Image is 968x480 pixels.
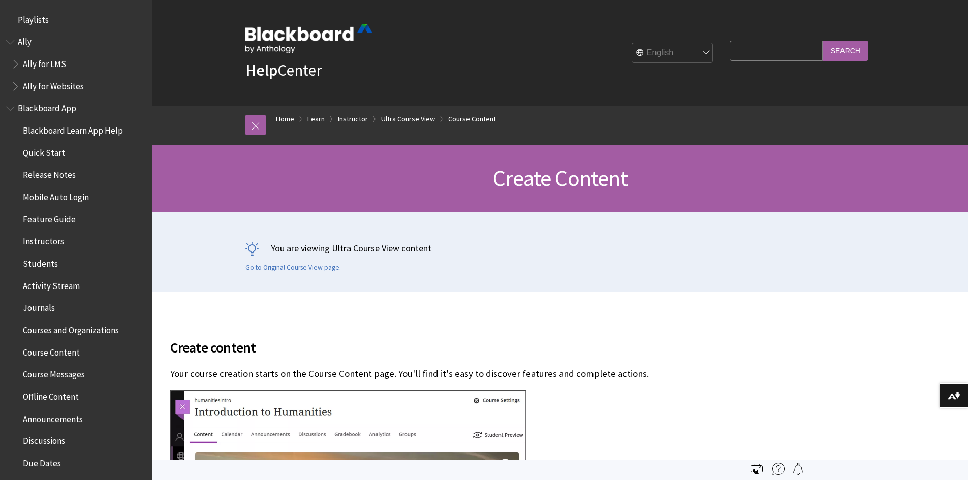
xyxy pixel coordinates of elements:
[772,463,785,475] img: More help
[23,55,66,69] span: Ally for LMS
[6,34,146,95] nav: Book outline for Anthology Ally Help
[23,255,58,269] span: Students
[23,122,123,136] span: Blackboard Learn App Help
[18,34,32,47] span: Ally
[632,43,713,63] select: Site Language Selector
[338,113,368,125] a: Instructor
[245,263,341,272] a: Go to Original Course View page.
[245,242,876,254] p: You are viewing Ultra Course View content
[23,167,76,180] span: Release Notes
[23,455,61,468] span: Due Dates
[6,11,146,28] nav: Book outline for Playlists
[448,113,496,125] a: Course Content
[792,463,804,475] img: Follow this page
[170,337,800,358] span: Create content
[23,388,79,402] span: Offline Content
[23,366,85,380] span: Course Messages
[307,113,325,125] a: Learn
[245,60,322,80] a: HelpCenter
[23,410,83,424] span: Announcements
[18,100,76,114] span: Blackboard App
[23,300,55,313] span: Journals
[23,144,65,158] span: Quick Start
[23,322,119,335] span: Courses and Organizations
[381,113,435,125] a: Ultra Course View
[23,211,76,225] span: Feature Guide
[170,367,800,380] p: Your course creation starts on the Course Content page. You'll find it's easy to discover feature...
[23,344,80,358] span: Course Content
[245,60,277,80] strong: Help
[23,432,65,446] span: Discussions
[276,113,294,125] a: Home
[823,41,868,60] input: Search
[23,78,84,91] span: Ally for Websites
[751,463,763,475] img: Print
[245,24,372,53] img: Blackboard by Anthology
[23,233,64,247] span: Instructors
[23,188,89,202] span: Mobile Auto Login
[18,11,49,25] span: Playlists
[493,164,628,192] span: Create Content
[23,277,80,291] span: Activity Stream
